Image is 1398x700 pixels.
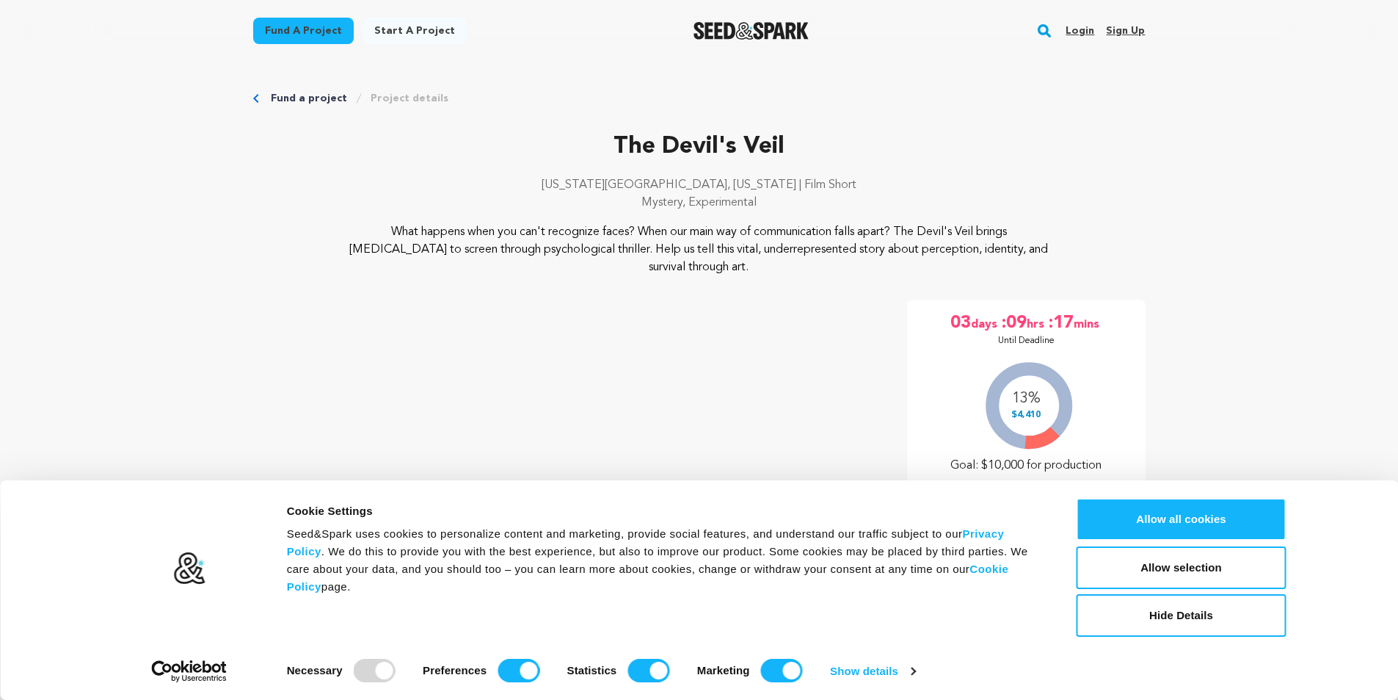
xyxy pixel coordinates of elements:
div: Breadcrumb [253,91,1146,106]
p: Mystery, Experimental [253,194,1146,212]
strong: Preferences [423,664,487,676]
button: Allow all cookies [1077,498,1286,541]
p: The Devil's Veil [253,129,1146,165]
span: hrs [1027,311,1047,335]
a: Usercentrics Cookiebot - opens in a new window [125,660,253,682]
a: Seed&Spark Homepage [693,22,809,40]
a: Project details [371,91,448,106]
strong: Marketing [697,664,750,676]
a: Start a project [363,18,467,44]
span: 03 [950,311,971,335]
strong: Statistics [567,664,617,676]
strong: Necessary [287,664,343,676]
div: Cookie Settings [287,502,1044,520]
p: [US_STATE][GEOGRAPHIC_DATA], [US_STATE] | Film Short [253,176,1146,194]
img: Seed&Spark Logo Dark Mode [693,22,809,40]
span: mins [1074,311,1102,335]
span: days [971,311,1000,335]
a: Fund a project [271,91,347,106]
a: Login [1066,19,1094,43]
p: What happens when you can't recognize faces? When our main way of communication falls apart? The ... [342,223,1056,276]
a: Show details [830,660,915,682]
button: Allow selection [1077,546,1286,589]
div: Seed&Spark uses cookies to personalize content and marketing, provide social features, and unders... [287,525,1044,596]
a: Fund a project [253,18,354,44]
button: Hide Details [1077,594,1286,637]
span: :17 [1047,311,1074,335]
span: :09 [1000,311,1027,335]
img: logo [172,552,205,585]
a: Sign up [1106,19,1145,43]
p: Until Deadline [998,335,1055,347]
